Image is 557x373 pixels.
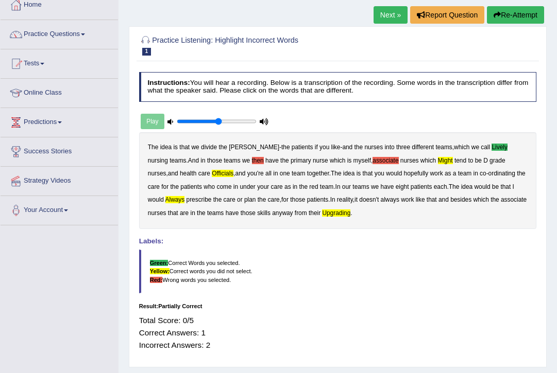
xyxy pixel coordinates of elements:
b: team [320,183,333,190]
b: myself [353,157,371,164]
b: in [233,183,238,190]
b: Instructions: [147,79,190,86]
b: together [307,170,329,177]
b: red [309,183,318,190]
b: each [434,183,447,190]
b: or [237,196,243,203]
b: officials [212,170,233,177]
h4: Labels: [139,238,537,245]
b: divide [201,144,217,151]
b: the [491,196,499,203]
b: care [148,183,160,190]
b: your [257,183,269,190]
b: eight [396,183,409,190]
b: one [280,170,290,177]
b: nurse [313,157,328,164]
b: that [363,170,373,177]
b: be [492,183,499,190]
a: Predictions [1,108,118,134]
a: Online Class [1,79,118,104]
b: anyway [272,209,293,217]
b: nurses [364,144,383,151]
b: care [198,170,210,177]
b: the [280,157,289,164]
b: would [474,183,490,190]
b: the [355,144,363,151]
b: you're [247,170,264,177]
b: come [216,183,231,190]
b: have [381,183,394,190]
b: in [273,170,278,177]
b: Red: [150,277,163,283]
b: if [315,144,318,151]
a: Strategy Videos [1,167,118,192]
b: that [500,183,511,190]
b: doesn't [359,196,379,203]
b: teams [224,157,240,164]
b: you [375,170,384,177]
b: call [481,144,490,151]
div: Total Score: 0/5 Correct Answers: 1 Incorrect Answers: 2 [139,310,537,356]
b: in [191,209,195,217]
b: be [475,157,482,164]
b: ordinating [488,170,515,177]
b: teams [435,144,452,151]
b: their [309,209,320,217]
b: different [412,144,434,151]
b: like [331,144,341,151]
b: as [284,183,291,190]
b: in [200,157,205,164]
b: and [438,196,449,203]
b: Yellow: [150,268,170,274]
b: the [281,144,290,151]
b: you [319,144,329,151]
b: idea [160,144,172,151]
div: - - , . , , , . - . . , . , . [139,132,537,228]
b: The [148,144,159,151]
b: is [173,144,178,151]
b: might [438,157,453,164]
b: reality [337,196,353,203]
b: that [168,209,178,217]
b: associate [373,157,398,164]
b: And [188,157,199,164]
b: which [454,144,469,151]
b: like [416,196,425,203]
b: in [293,183,297,190]
b: are [180,209,189,217]
b: and [342,144,352,151]
b: to [468,157,473,164]
b: those [207,157,222,164]
b: care [268,196,280,203]
b: besides [450,196,471,203]
b: we [371,183,379,190]
b: idea [343,170,355,177]
b: upgrading [322,209,350,217]
a: Tests [1,49,118,75]
h2: Practice Listening: Highlight Incorrect Words [139,34,385,56]
b: nurses [148,170,166,177]
b: we [192,144,199,151]
b: hopefully [404,170,429,177]
b: the [299,183,308,190]
b: team [292,170,305,177]
b: idea [461,183,472,190]
button: Re-Attempt [487,6,544,24]
b: always [381,196,399,203]
b: patients [411,183,432,190]
b: which [473,196,488,203]
b: into [384,144,394,151]
b: the [517,170,526,177]
b: co [480,170,486,177]
b: teams [207,209,224,217]
b: have [265,157,279,164]
b: always [165,196,185,203]
b: health [180,170,196,177]
b: Green: [150,260,168,266]
b: The [331,170,342,177]
b: is [357,170,361,177]
b: a [453,170,457,177]
b: the [170,183,179,190]
b: work [401,196,414,203]
b: would [148,196,164,203]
